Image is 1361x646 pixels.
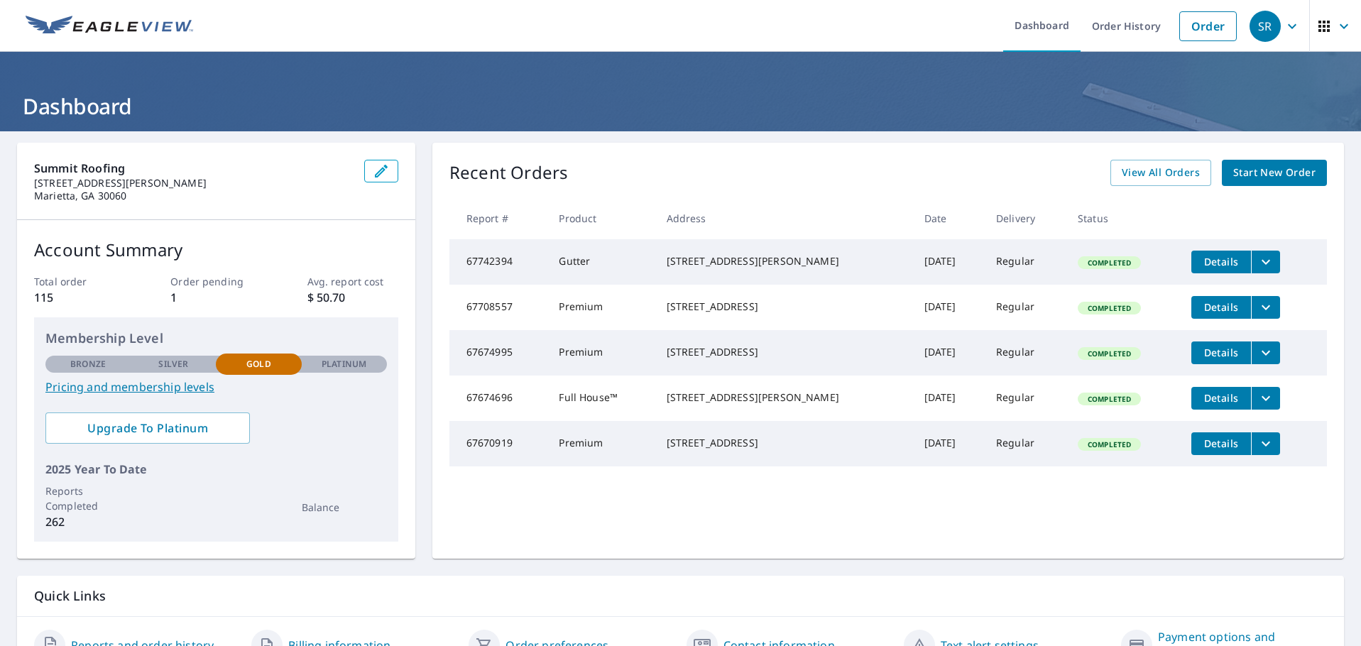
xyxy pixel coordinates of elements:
[307,289,398,306] p: $ 50.70
[1191,296,1251,319] button: detailsBtn-67708557
[34,177,353,190] p: [STREET_ADDRESS][PERSON_NAME]
[547,197,655,239] th: Product
[1250,11,1281,42] div: SR
[913,197,985,239] th: Date
[667,254,902,268] div: [STREET_ADDRESS][PERSON_NAME]
[1079,258,1139,268] span: Completed
[1251,296,1280,319] button: filesDropdownBtn-67708557
[1110,160,1211,186] a: View All Orders
[985,285,1066,330] td: Regular
[34,190,353,202] p: Marietta, GA 30060
[655,197,913,239] th: Address
[449,160,569,186] p: Recent Orders
[158,358,188,371] p: Silver
[1122,164,1200,182] span: View All Orders
[985,330,1066,376] td: Regular
[1179,11,1237,41] a: Order
[985,376,1066,421] td: Regular
[34,274,125,289] p: Total order
[1191,432,1251,455] button: detailsBtn-67670919
[1191,387,1251,410] button: detailsBtn-67674696
[34,237,398,263] p: Account Summary
[1079,303,1139,313] span: Completed
[913,330,985,376] td: [DATE]
[449,421,548,466] td: 67670919
[45,483,131,513] p: Reports Completed
[45,329,387,348] p: Membership Level
[70,358,106,371] p: Bronze
[913,421,985,466] td: [DATE]
[985,197,1066,239] th: Delivery
[547,421,655,466] td: Premium
[322,358,366,371] p: Platinum
[1200,346,1242,359] span: Details
[985,421,1066,466] td: Regular
[302,500,387,515] p: Balance
[246,358,270,371] p: Gold
[449,239,548,285] td: 67742394
[1200,391,1242,405] span: Details
[1191,341,1251,364] button: detailsBtn-67674995
[1233,164,1316,182] span: Start New Order
[26,16,193,37] img: EV Logo
[45,513,131,530] p: 262
[1200,437,1242,450] span: Details
[34,587,1327,605] p: Quick Links
[667,345,902,359] div: [STREET_ADDRESS]
[913,376,985,421] td: [DATE]
[1066,197,1180,239] th: Status
[1079,439,1139,449] span: Completed
[667,390,902,405] div: [STREET_ADDRESS][PERSON_NAME]
[667,436,902,450] div: [STREET_ADDRESS]
[1222,160,1327,186] a: Start New Order
[547,376,655,421] td: Full House™
[307,274,398,289] p: Avg. report cost
[985,239,1066,285] td: Regular
[45,378,387,395] a: Pricing and membership levels
[34,289,125,306] p: 115
[913,285,985,330] td: [DATE]
[547,285,655,330] td: Premium
[1079,394,1139,404] span: Completed
[547,239,655,285] td: Gutter
[170,289,261,306] p: 1
[547,330,655,376] td: Premium
[1251,251,1280,273] button: filesDropdownBtn-67742394
[667,300,902,314] div: [STREET_ADDRESS]
[449,285,548,330] td: 67708557
[170,274,261,289] p: Order pending
[449,197,548,239] th: Report #
[1251,341,1280,364] button: filesDropdownBtn-67674995
[1251,432,1280,455] button: filesDropdownBtn-67670919
[34,160,353,177] p: Summit Roofing
[449,376,548,421] td: 67674696
[45,461,387,478] p: 2025 Year To Date
[449,330,548,376] td: 67674995
[57,420,239,436] span: Upgrade To Platinum
[1251,387,1280,410] button: filesDropdownBtn-67674696
[1200,300,1242,314] span: Details
[913,239,985,285] td: [DATE]
[45,412,250,444] a: Upgrade To Platinum
[17,92,1344,121] h1: Dashboard
[1191,251,1251,273] button: detailsBtn-67742394
[1079,349,1139,358] span: Completed
[1200,255,1242,268] span: Details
